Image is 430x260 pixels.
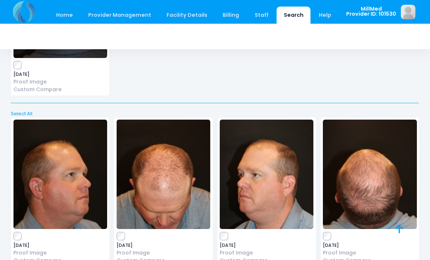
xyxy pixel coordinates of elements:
[277,7,310,24] a: Search
[346,6,396,17] span: MillMed Provider ID: 101530
[160,7,215,24] a: Facility Details
[323,249,417,257] a: Proof Image
[13,78,107,86] a: Proof Image
[323,120,417,229] img: image
[81,7,158,24] a: Provider Management
[13,249,107,257] a: Proof Image
[323,243,417,248] span: [DATE]
[117,249,210,257] a: Proof Image
[220,120,313,229] img: image
[9,110,422,117] a: Select All
[216,7,246,24] a: Billing
[49,7,80,24] a: Home
[13,120,107,229] img: image
[312,7,339,24] a: Help
[13,243,107,248] span: [DATE]
[220,243,313,248] span: [DATE]
[401,5,415,19] img: image
[247,7,275,24] a: Staff
[117,243,210,248] span: [DATE]
[13,86,107,93] a: Custom Compare
[13,72,107,77] span: [DATE]
[220,249,313,257] a: Proof Image
[117,120,210,229] img: image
